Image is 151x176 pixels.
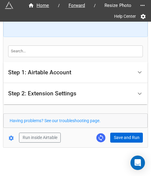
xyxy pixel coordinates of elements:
button: Save and Run [110,133,143,143]
li: / [94,2,96,9]
img: miniextensions-icon.73ae0678.png [5,1,13,10]
li: / [58,2,60,9]
span: Forward [65,2,89,9]
nav: breadcrumb [22,2,138,9]
div: Home [28,2,49,9]
a: Having problems? See our troubleshooting page. [10,118,101,123]
div: Step 1: Airtable Account [8,69,71,76]
div: Step 2: Extension Settings [8,91,76,97]
a: Help Center [110,11,140,22]
span: Resize Photo [101,2,135,9]
div: Step 1: Airtable Account [3,62,148,83]
div: Step 2: Extension Settings [3,83,148,104]
input: Search... [8,45,143,57]
a: Home [22,2,56,9]
a: Forward [62,2,92,9]
div: Open Intercom Messenger [130,156,145,170]
button: Run inside Airtable [19,133,61,143]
